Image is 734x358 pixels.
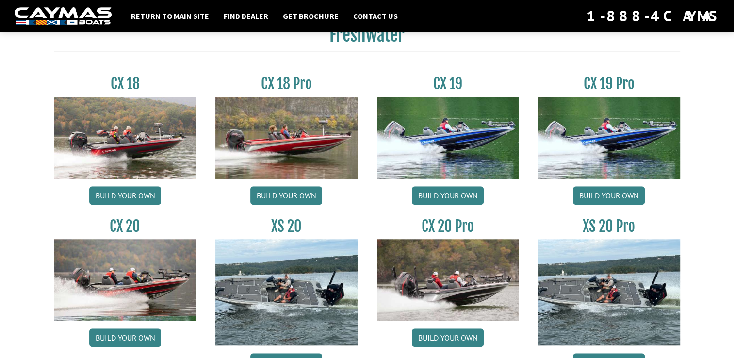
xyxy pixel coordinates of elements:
[278,10,343,22] a: Get Brochure
[54,217,196,235] h3: CX 20
[377,75,519,93] h3: CX 19
[54,239,196,321] img: CX-20_thumbnail.jpg
[538,97,680,178] img: CX19_thumbnail.jpg
[54,75,196,93] h3: CX 18
[89,328,161,347] a: Build your own
[250,186,322,205] a: Build your own
[215,217,358,235] h3: XS 20
[215,239,358,345] img: XS_20_resized.jpg
[538,75,680,93] h3: CX 19 Pro
[573,186,645,205] a: Build your own
[126,10,214,22] a: Return to main site
[15,7,112,25] img: white-logo-c9c8dbefe5ff5ceceb0f0178aa75bf4bb51f6bca0971e226c86eb53dfe498488.png
[538,217,680,235] h3: XS 20 Pro
[377,217,519,235] h3: CX 20 Pro
[377,239,519,321] img: CX-20Pro_thumbnail.jpg
[215,97,358,178] img: CX-18SS_thumbnail.jpg
[89,186,161,205] a: Build your own
[587,5,719,27] div: 1-888-4CAYMAS
[219,10,273,22] a: Find Dealer
[348,10,403,22] a: Contact Us
[54,24,680,51] h2: Freshwater
[54,97,196,178] img: CX-18S_thumbnail.jpg
[412,328,484,347] a: Build your own
[215,75,358,93] h3: CX 18 Pro
[377,97,519,178] img: CX19_thumbnail.jpg
[412,186,484,205] a: Build your own
[538,239,680,345] img: XS_20_resized.jpg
